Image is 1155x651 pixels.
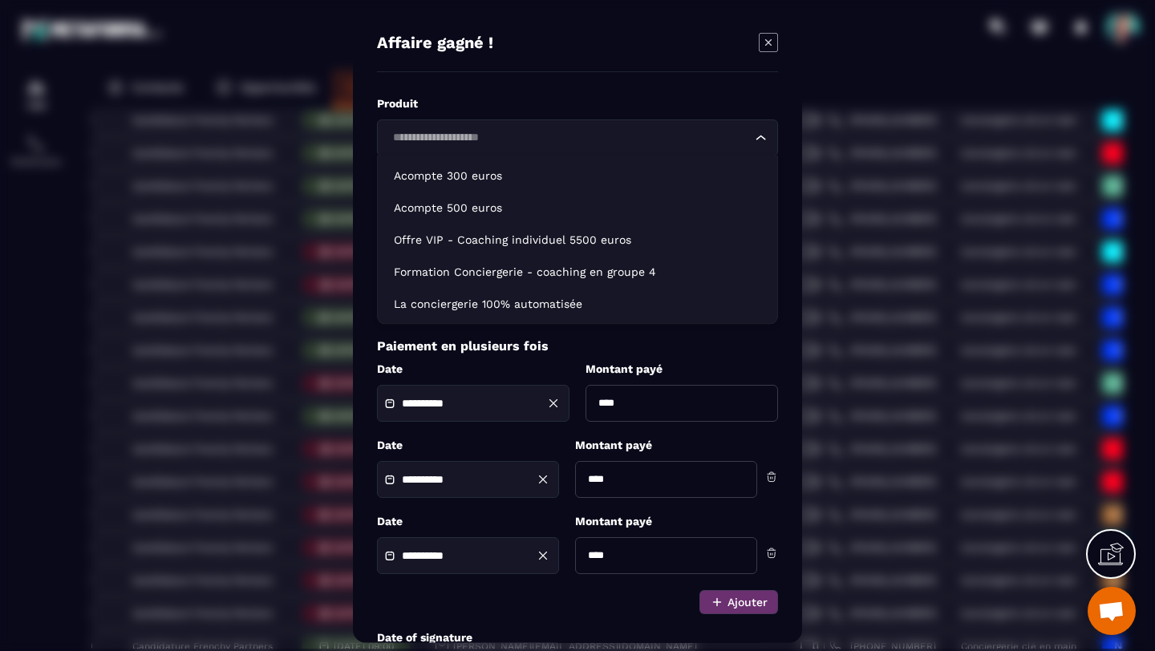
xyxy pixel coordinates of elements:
label: Type de paiement [377,254,470,266]
input: Search for option [387,129,752,147]
div: Ouvrir le chat [1088,587,1136,635]
p: Une fois [385,291,423,302]
h4: Affaire gagné ! [377,33,493,55]
label: Montant payé [575,514,757,529]
label: Date [377,438,559,453]
label: Date [377,362,569,377]
label: Date [377,514,559,529]
label: Mode de paiement [377,172,778,188]
label: Montant payé [575,438,757,453]
p: Paiement en plusieurs fois [377,338,778,354]
label: Produit [377,96,778,111]
label: Date of signature [377,630,778,645]
label: Montant payé [586,362,778,377]
div: Search for option [377,119,778,156]
button: Ajouter [699,590,778,614]
p: Paiement en plusieurs fois [660,280,721,313]
p: Abonnement [522,291,582,302]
